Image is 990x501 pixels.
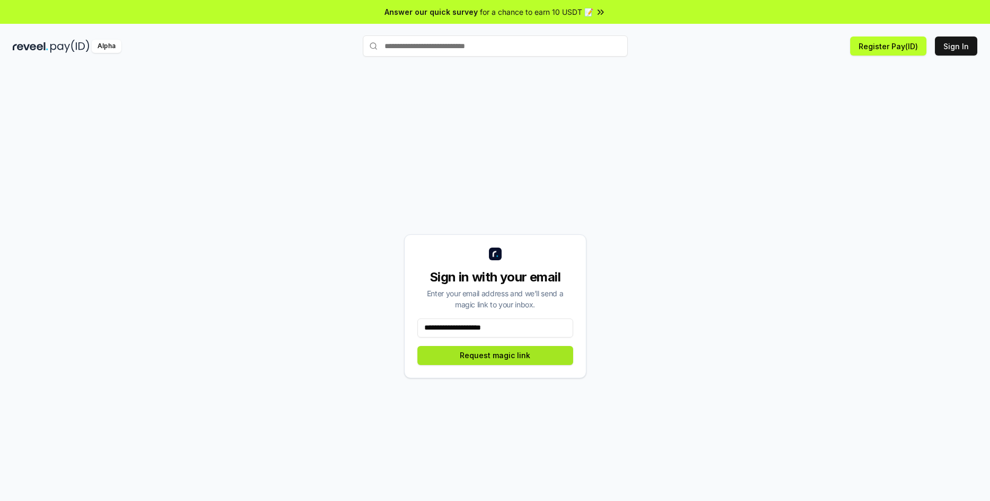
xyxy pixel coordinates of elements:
[489,248,502,260] img: logo_small
[480,6,593,17] span: for a chance to earn 10 USDT 📝
[13,40,48,53] img: reveel_dark
[417,346,573,365] button: Request magic link
[417,269,573,286] div: Sign in with your email
[850,37,926,56] button: Register Pay(ID)
[385,6,478,17] span: Answer our quick survey
[92,40,121,53] div: Alpha
[50,40,90,53] img: pay_id
[935,37,977,56] button: Sign In
[417,288,573,310] div: Enter your email address and we’ll send a magic link to your inbox.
